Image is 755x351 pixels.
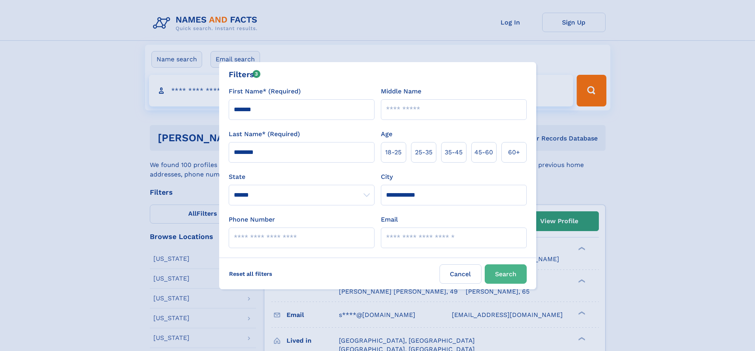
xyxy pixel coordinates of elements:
label: Age [381,129,392,139]
button: Search [485,264,527,284]
span: 18‑25 [385,148,401,157]
label: Cancel [440,264,482,284]
label: Email [381,215,398,224]
span: 45‑60 [474,148,493,157]
label: First Name* (Required) [229,87,301,96]
span: 35‑45 [445,148,463,157]
span: 60+ [508,148,520,157]
label: Reset all filters [224,264,277,283]
label: State [229,172,375,182]
div: Filters [229,68,261,80]
label: Last Name* (Required) [229,129,300,139]
label: City [381,172,393,182]
label: Middle Name [381,87,421,96]
span: 25‑35 [415,148,432,157]
label: Phone Number [229,215,275,224]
